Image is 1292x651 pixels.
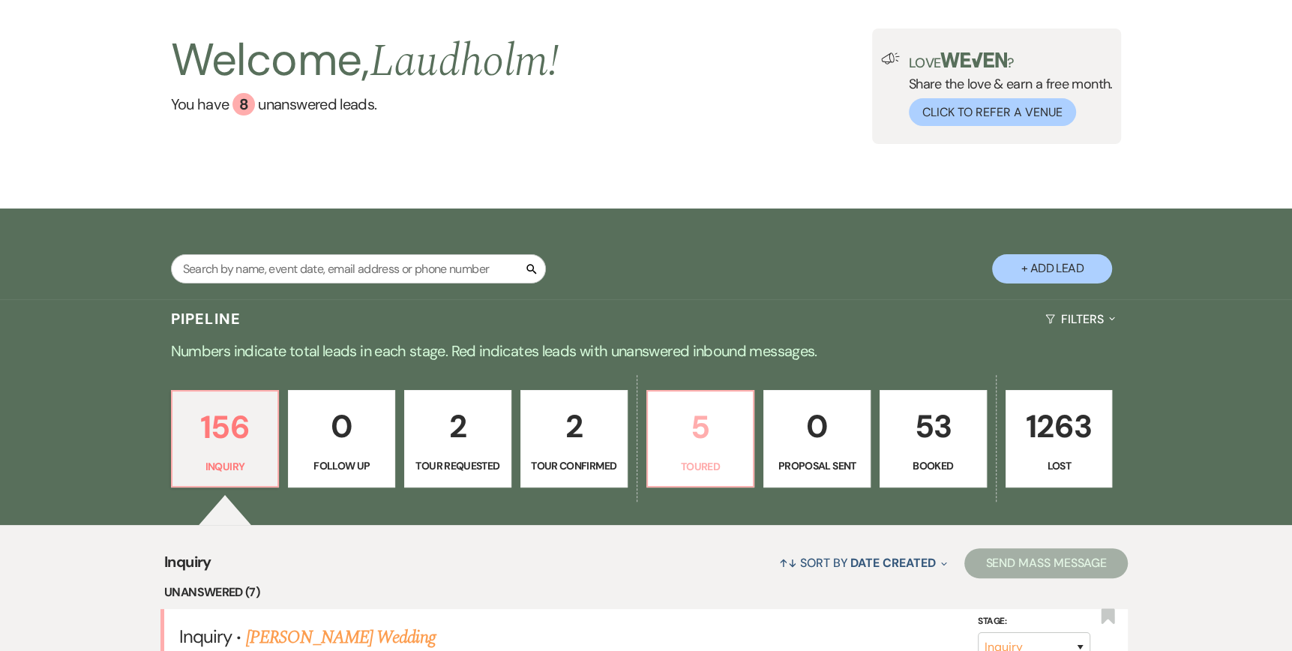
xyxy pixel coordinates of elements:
[909,52,1113,70] p: Love ?
[763,390,871,487] a: 0Proposal Sent
[171,308,241,329] h3: Pipeline
[370,27,559,96] span: Laudholm !
[881,52,900,64] img: loud-speaker-illustration.svg
[530,457,618,474] p: Tour Confirmed
[171,93,559,115] a: You have 8 unanswered leads.
[964,548,1128,578] button: Send Mass Message
[909,98,1076,126] button: Click to Refer a Venue
[889,457,977,474] p: Booked
[1006,390,1113,487] a: 1263Lost
[530,401,618,451] p: 2
[520,390,628,487] a: 2Tour Confirmed
[657,458,745,475] p: Toured
[889,401,977,451] p: 53
[288,390,395,487] a: 0Follow Up
[171,390,280,487] a: 156Inquiry
[179,625,232,648] span: Inquiry
[414,401,502,451] p: 2
[940,52,1007,67] img: weven-logo-green.svg
[978,613,1090,630] label: Stage:
[773,401,861,451] p: 0
[773,457,861,474] p: Proposal Sent
[992,254,1112,283] button: + Add Lead
[773,543,953,583] button: Sort By Date Created
[779,555,797,571] span: ↑↓
[181,402,269,452] p: 156
[404,390,511,487] a: 2Tour Requested
[657,402,745,452] p: 5
[1015,457,1103,474] p: Lost
[1039,299,1121,339] button: Filters
[232,93,255,115] div: 8
[181,458,269,475] p: Inquiry
[900,52,1113,126] div: Share the love & earn a free month.
[880,390,987,487] a: 53Booked
[164,550,211,583] span: Inquiry
[414,457,502,474] p: Tour Requested
[164,583,1128,602] li: Unanswered (7)
[1015,401,1103,451] p: 1263
[646,390,755,487] a: 5Toured
[171,28,559,93] h2: Welcome,
[298,401,385,451] p: 0
[246,624,436,651] a: [PERSON_NAME] Wedding
[850,555,935,571] span: Date Created
[171,254,546,283] input: Search by name, event date, email address or phone number
[106,339,1186,363] p: Numbers indicate total leads in each stage. Red indicates leads with unanswered inbound messages.
[298,457,385,474] p: Follow Up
